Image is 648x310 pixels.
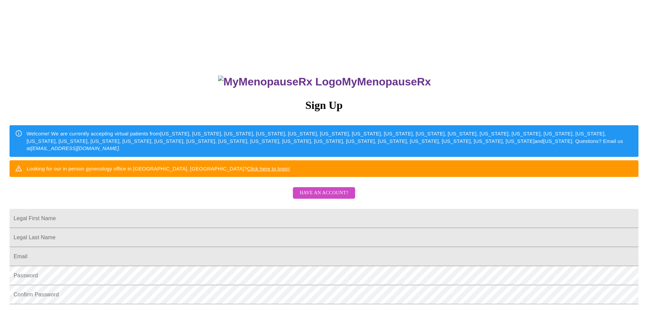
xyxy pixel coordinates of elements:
h3: MyMenopauseRx [11,76,639,88]
div: Looking for our in person gynecology office in [GEOGRAPHIC_DATA], [GEOGRAPHIC_DATA]? [27,162,290,175]
a: Click here to login! [247,166,290,172]
button: Have an account? [293,187,355,199]
em: [EMAIL_ADDRESS][DOMAIN_NAME] [31,145,119,151]
span: Have an account? [300,189,348,197]
div: Welcome! We are currently accepting virtual patients from [US_STATE], [US_STATE], [US_STATE], [US... [27,127,633,154]
img: MyMenopauseRx Logo [218,76,342,88]
a: Have an account? [291,195,357,200]
h3: Sign Up [10,99,638,112]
